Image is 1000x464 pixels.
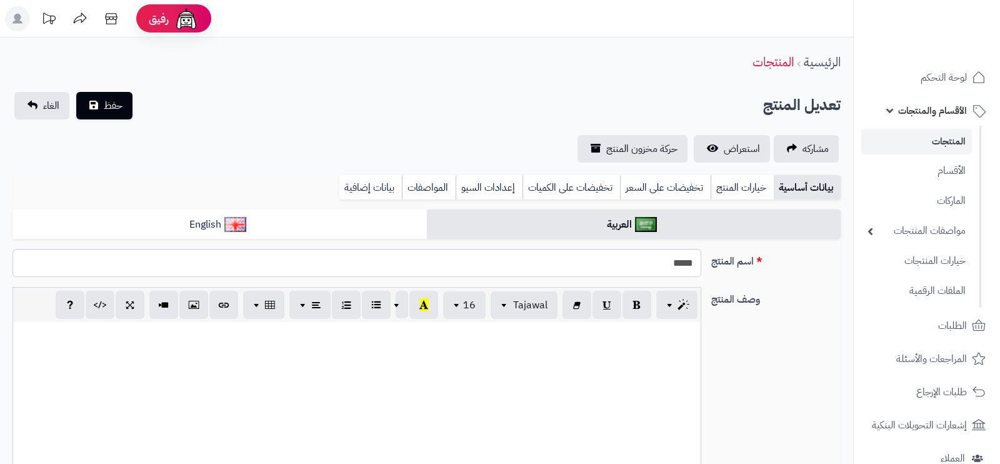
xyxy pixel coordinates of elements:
a: الملفات الرقمية [861,278,972,305]
span: حفظ [104,98,122,113]
span: الغاء [43,98,59,113]
span: إشعارات التحويلات البنكية [872,416,967,434]
a: لوحة التحكم [861,63,992,93]
a: بيانات أساسية [774,175,841,200]
img: ai-face.png [174,6,199,31]
label: اسم المنتج [706,249,846,269]
span: 16 [463,298,476,313]
span: حركة مخزون المنتج [606,141,677,156]
img: English [224,217,246,232]
span: لوحة التحكم [921,69,967,86]
span: المراجعات والأسئلة [896,350,967,368]
h2: تعديل المنتج [763,93,841,118]
a: خيارات المنتج [711,175,774,200]
a: مشاركه [774,135,839,163]
a: إعدادات السيو [456,175,522,200]
a: مواصفات المنتجات [861,218,972,245]
a: بيانات إضافية [339,175,402,200]
img: logo-2.png [915,31,988,57]
button: حفظ [76,92,132,119]
a: English [12,209,427,240]
a: حركة مخزون المنتج [577,135,687,163]
a: تحديثات المنصة [33,6,64,34]
button: 16 [443,291,486,319]
span: رفيق [149,11,169,26]
a: إشعارات التحويلات البنكية [861,410,992,440]
a: المواصفات [402,175,456,200]
a: تخفيضات على السعر [620,175,711,200]
a: الماركات [861,188,972,214]
label: وصف المنتج [706,287,846,307]
button: Tajawal [491,291,557,319]
span: استعراض [724,141,760,156]
a: الأقسام [861,158,972,184]
a: المنتجات [752,53,794,71]
a: استعراض [694,135,770,163]
a: العربية [427,209,841,240]
span: طلبات الإرجاع [916,383,967,401]
a: خيارات المنتجات [861,248,972,275]
a: الطلبات [861,311,992,341]
a: المراجعات والأسئلة [861,344,992,374]
span: الأقسام والمنتجات [898,102,967,119]
a: الرئيسية [804,53,841,71]
a: طلبات الإرجاع [861,377,992,407]
a: الغاء [14,92,69,119]
span: الطلبات [938,317,967,335]
a: تخفيضات على الكميات [522,175,620,200]
span: Tajawal [513,298,547,313]
img: العربية [635,217,657,232]
a: المنتجات [861,129,972,154]
span: مشاركه [802,141,829,156]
